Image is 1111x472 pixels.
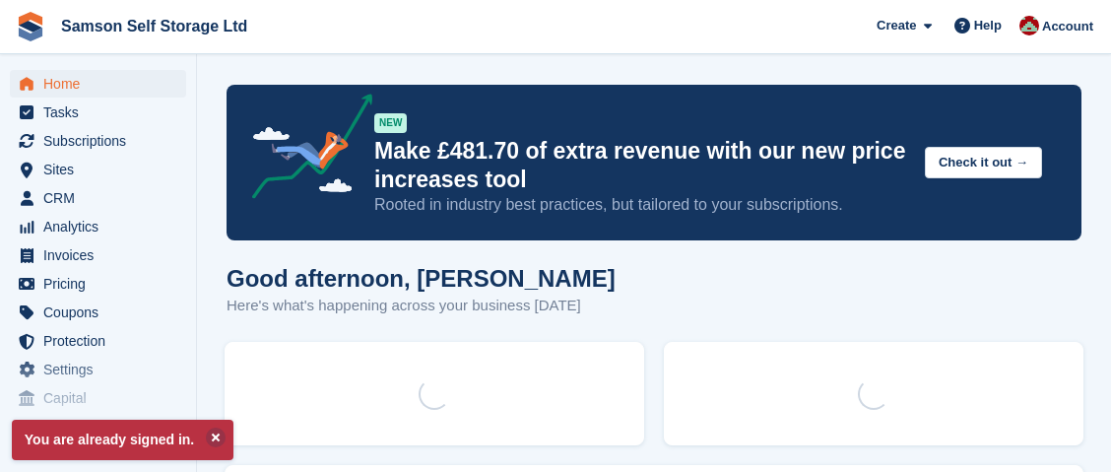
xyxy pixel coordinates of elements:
span: Subscriptions [43,127,162,155]
a: menu [10,99,186,126]
span: Tasks [43,99,162,126]
p: You are already signed in. [12,420,233,460]
span: Pricing [43,270,162,298]
a: menu [10,213,186,240]
a: menu [10,356,186,383]
h1: Good afternoon, [PERSON_NAME] [227,265,616,292]
p: Make £481.70 of extra revenue with our new price increases tool [374,137,909,194]
span: Account [1042,17,1093,36]
button: Check it out → [925,147,1042,179]
a: Samson Self Storage Ltd [53,10,255,42]
span: CRM [43,184,162,212]
span: Protection [43,327,162,355]
span: Help [974,16,1002,35]
span: Sites [43,156,162,183]
span: Home [43,70,162,98]
p: Here's what's happening across your business [DATE] [227,295,616,317]
a: menu [10,299,186,326]
img: price-adjustments-announcement-icon-8257ccfd72463d97f412b2fc003d46551f7dbcb40ab6d574587a9cd5c0d94... [235,94,373,206]
p: Rooted in industry best practices, but tailored to your subscriptions. [374,194,909,216]
a: menu [10,184,186,212]
div: NEW [374,113,407,133]
a: menu [10,270,186,298]
a: menu [10,127,186,155]
a: menu [10,384,186,412]
a: menu [10,70,186,98]
span: Create [877,16,916,35]
span: Analytics [43,213,162,240]
a: menu [10,156,186,183]
img: Ian [1019,16,1039,35]
span: Invoices [43,241,162,269]
img: stora-icon-8386f47178a22dfd0bd8f6a31ec36ba5ce8667c1dd55bd0f319d3a0aa187defe.svg [16,12,45,41]
a: menu [10,241,186,269]
span: Capital [43,384,162,412]
span: Coupons [43,299,162,326]
a: menu [10,327,186,355]
span: Settings [43,356,162,383]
